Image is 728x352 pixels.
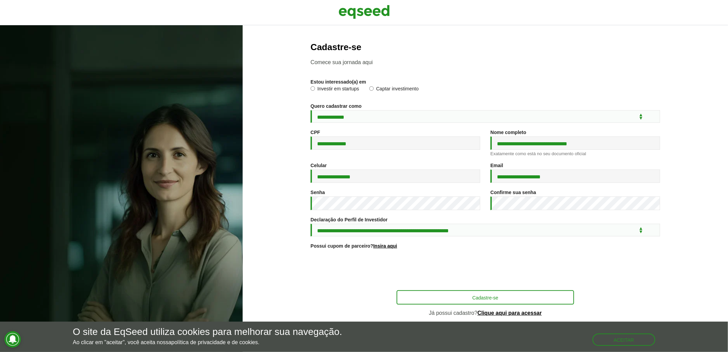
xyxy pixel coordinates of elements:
[477,310,542,316] a: Clique aqui para acessar
[593,334,655,346] button: Aceitar
[311,79,366,84] label: Estou interessado(a) em
[311,130,320,135] label: CPF
[433,257,537,283] iframe: reCAPTCHA
[490,130,526,135] label: Nome completo
[373,244,397,248] a: Insira aqui
[311,104,361,108] label: Quero cadastrar como
[73,339,342,346] p: Ao clicar em "aceitar", você aceita nossa .
[339,3,390,20] img: EqSeed Logo
[311,86,359,93] label: Investir em startups
[490,190,536,195] label: Confirme sua senha
[397,290,574,305] button: Cadastre-se
[311,59,660,65] p: Comece sua jornada aqui
[397,310,574,316] p: Já possui cadastro?
[311,86,315,91] input: Investir em startups
[311,42,660,52] h2: Cadastre-se
[311,163,327,168] label: Celular
[369,86,419,93] label: Captar investimento
[490,151,660,156] div: Exatamente como está no seu documento oficial
[490,163,503,168] label: Email
[311,217,388,222] label: Declaração do Perfil de Investidor
[73,327,342,337] h5: O site da EqSeed utiliza cookies para melhorar sua navegação.
[171,340,258,345] a: política de privacidade e de cookies
[311,244,397,248] label: Possui cupom de parceiro?
[369,86,374,91] input: Captar investimento
[311,190,325,195] label: Senha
